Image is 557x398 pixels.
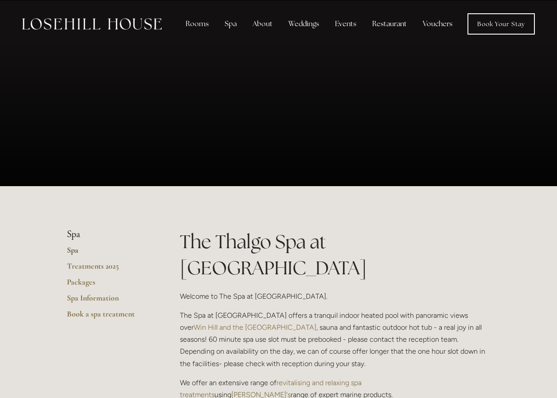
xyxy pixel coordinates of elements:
a: Packages [67,277,152,293]
a: Spa [67,245,152,261]
img: Losehill House [22,18,162,30]
a: Vouchers [416,15,460,33]
p: Welcome to The Spa at [GEOGRAPHIC_DATA]. [180,290,491,302]
div: About [245,15,280,33]
div: Events [328,15,363,33]
div: Spa [218,15,244,33]
div: Restaurant [365,15,414,33]
div: Rooms [179,15,216,33]
h1: The Thalgo Spa at [GEOGRAPHIC_DATA] [180,229,491,281]
a: Book a spa treatment [67,309,152,325]
a: Win Hill and the [GEOGRAPHIC_DATA] [194,323,316,332]
div: Weddings [281,15,326,33]
li: Spa [67,229,152,240]
a: Book Your Stay [467,13,535,35]
a: Treatments 2025 [67,261,152,277]
p: The Spa at [GEOGRAPHIC_DATA] offers a tranquil indoor heated pool with panoramic views over , sau... [180,309,491,370]
a: Spa Information [67,293,152,309]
